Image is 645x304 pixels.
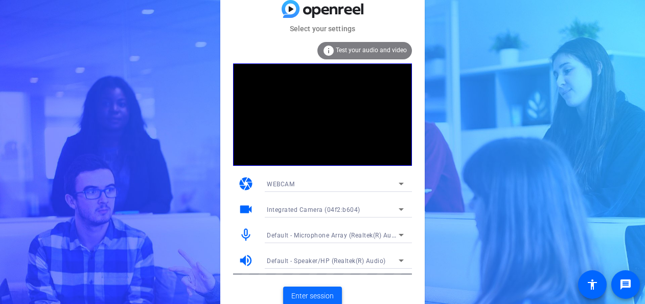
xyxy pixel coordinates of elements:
span: Enter session [291,291,334,301]
mat-icon: camera [238,176,254,191]
mat-icon: message [619,278,632,291]
span: WEBCAM [267,181,294,188]
mat-card-subtitle: Select your settings [220,23,425,34]
span: Default - Speaker/HP (Realtek(R) Audio) [267,257,386,265]
span: Default - Microphone Array (Realtek(R) Audio) [267,231,403,239]
mat-icon: mic_none [238,227,254,243]
mat-icon: videocam [238,202,254,217]
mat-icon: volume_up [238,253,254,268]
mat-icon: info [322,45,335,57]
mat-icon: accessibility [586,278,598,291]
span: Test your audio and video [336,47,407,54]
span: Integrated Camera (04f2:b604) [267,206,360,213]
